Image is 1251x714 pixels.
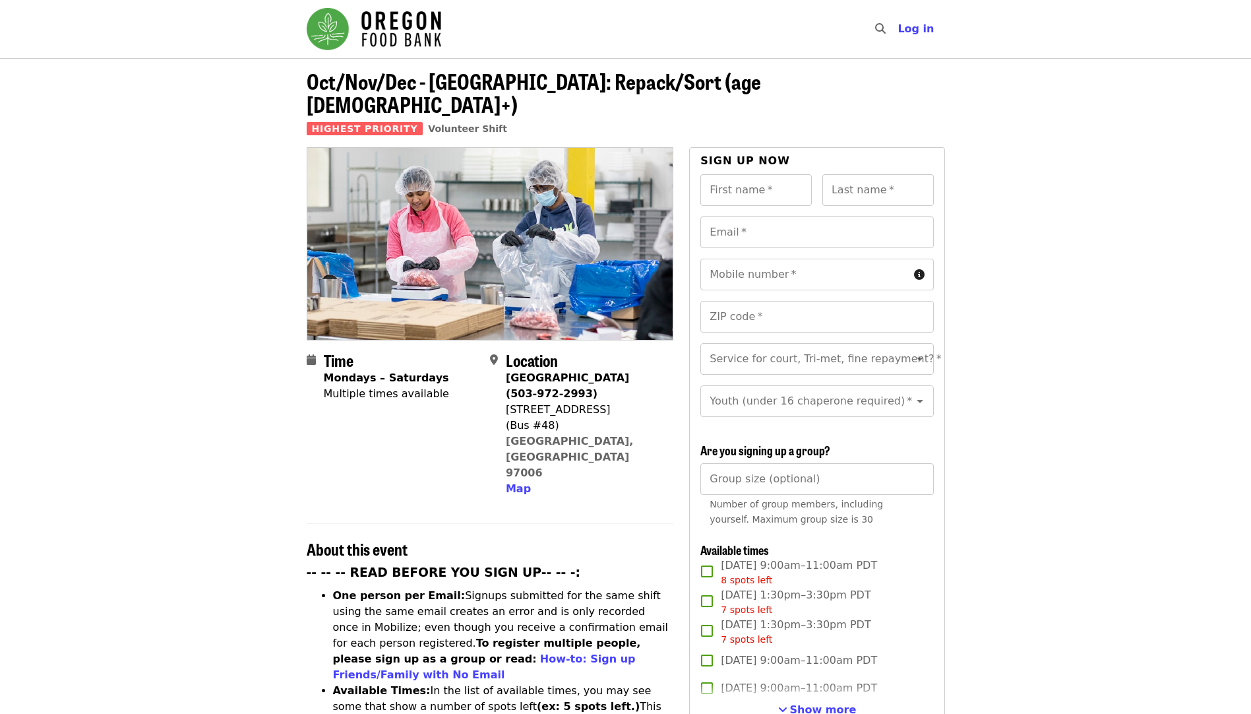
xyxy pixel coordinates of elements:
span: Are you signing up a group? [700,441,830,459]
strong: To register multiple people, please sign up as a group or read: [333,637,641,665]
span: 8 spots left [721,575,772,585]
span: [DATE] 1:30pm–3:30pm PDT [721,617,870,647]
input: Email [700,216,933,248]
i: map-marker-alt icon [490,354,498,366]
input: First name [700,174,812,206]
a: How-to: Sign up Friends/Family with No Email [333,653,636,681]
input: Last name [822,174,934,206]
div: Multiple times available [324,386,449,402]
input: Search [894,13,904,45]
span: 7 spots left [721,604,772,615]
button: Open [911,392,929,410]
img: Oregon Food Bank - Home [307,8,441,50]
strong: One person per Email: [333,589,466,602]
span: Available times [700,541,769,558]
button: Log in [887,16,944,42]
span: Time [324,348,353,372]
div: (Bus #48) [506,418,663,434]
span: Log in [898,22,934,35]
strong: (ex: 5 spots left.) [537,700,640,713]
i: search icon [875,22,886,35]
span: Sign up now [700,154,790,167]
span: [DATE] 9:00am–11:00am PDT [721,653,877,668]
i: circle-info icon [914,269,925,281]
span: [DATE] 9:00am–11:00am PDT [721,558,877,587]
span: [DATE] 9:00am–11:00am PDT [721,680,877,696]
span: 7 spots left [721,634,772,645]
span: Number of group members, including yourself. Maximum group size is 30 [710,499,883,525]
span: Map [506,482,531,495]
i: calendar icon [307,354,316,366]
img: Oct/Nov/Dec - Beaverton: Repack/Sort (age 10+) organized by Oregon Food Bank [307,148,673,339]
div: [STREET_ADDRESS] [506,402,663,418]
span: About this event [307,537,408,560]
a: [GEOGRAPHIC_DATA], [GEOGRAPHIC_DATA] 97006 [506,435,634,479]
li: Signups submitted for the same shift using the same email creates an error and is only recorded o... [333,588,674,683]
input: Mobile number [700,259,908,290]
a: Volunteer Shift [428,123,507,134]
strong: Available Times: [333,684,431,697]
strong: [GEOGRAPHIC_DATA] (503-972-2993) [506,372,629,400]
button: Map [506,481,531,497]
input: ZIP code [700,301,933,333]
strong: -- -- -- READ BEFORE YOU SIGN UP-- -- -: [307,566,581,579]
span: Oct/Nov/Dec - [GEOGRAPHIC_DATA]: Repack/Sort (age [DEMOGRAPHIC_DATA]+) [307,65,761,119]
button: Open [911,350,929,368]
span: Highest Priority [307,122,423,135]
span: Location [506,348,558,372]
strong: Mondays – Saturdays [324,372,449,384]
input: [object Object] [700,463,933,495]
span: [DATE] 1:30pm–3:30pm PDT [721,587,870,617]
